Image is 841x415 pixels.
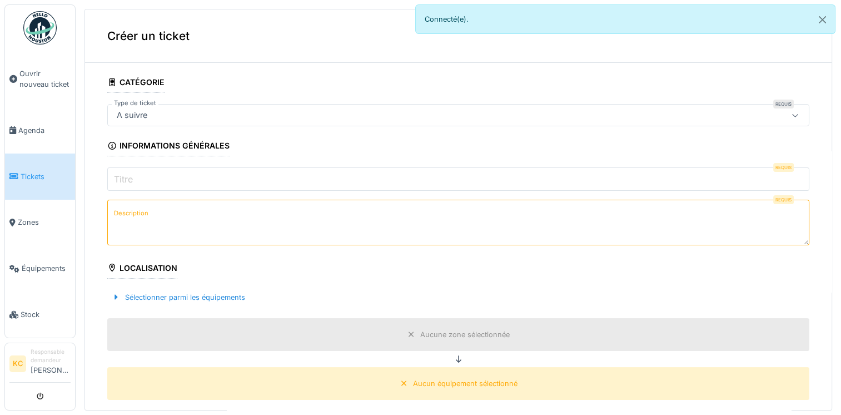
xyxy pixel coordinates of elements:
[773,195,794,204] div: Requis
[112,172,135,186] label: Titre
[5,154,75,200] a: Tickets
[9,355,26,372] li: KC
[5,107,75,154] a: Agenda
[22,263,71,274] span: Équipements
[23,11,57,45] img: Badge_color-CXgf-gQk.svg
[31,348,71,365] div: Responsable demandeur
[112,98,158,108] label: Type de ticket
[112,109,152,121] div: A suivre
[9,348,71,383] a: KC Responsable demandeur[PERSON_NAME]
[85,9,832,63] div: Créer un ticket
[31,348,71,380] li: [PERSON_NAME]
[773,100,794,108] div: Requis
[413,378,517,389] div: Aucun équipement sélectionné
[5,51,75,107] a: Ouvrir nouveau ticket
[5,245,75,292] a: Équipements
[21,309,71,320] span: Stock
[810,5,835,34] button: Close
[415,4,836,34] div: Connecté(e).
[19,68,71,90] span: Ouvrir nouveau ticket
[773,163,794,172] div: Requis
[5,200,75,246] a: Zones
[107,260,177,279] div: Localisation
[18,217,71,228] span: Zones
[107,137,230,156] div: Informations générales
[21,171,71,182] span: Tickets
[5,292,75,338] a: Stock
[107,74,165,93] div: Catégorie
[107,290,250,305] div: Sélectionner parmi les équipements
[18,125,71,136] span: Agenda
[420,329,510,340] div: Aucune zone sélectionnée
[112,206,151,220] label: Description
